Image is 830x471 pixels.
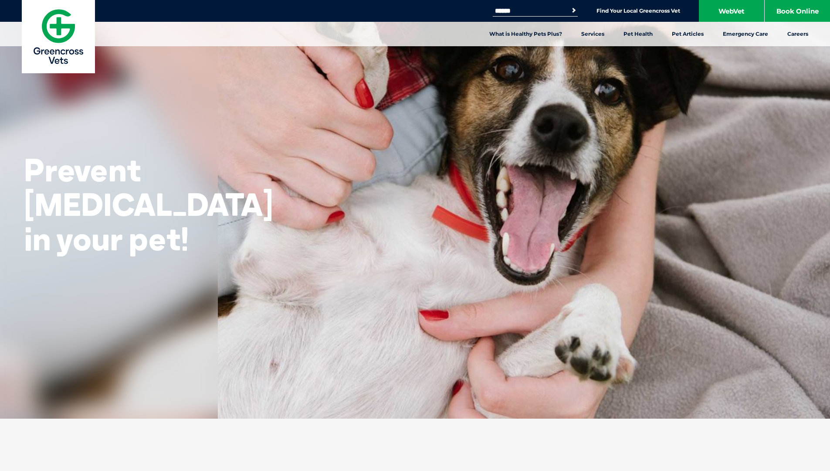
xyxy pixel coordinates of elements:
button: Search [569,6,578,15]
a: What is Healthy Pets Plus? [480,22,572,46]
a: Pet Articles [662,22,713,46]
a: Services [572,22,614,46]
a: Find Your Local Greencross Vet [596,7,680,14]
a: Pet Health [614,22,662,46]
a: Emergency Care [713,22,778,46]
h2: Prevent [MEDICAL_DATA] in your pet! [24,153,273,256]
a: Careers [778,22,818,46]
